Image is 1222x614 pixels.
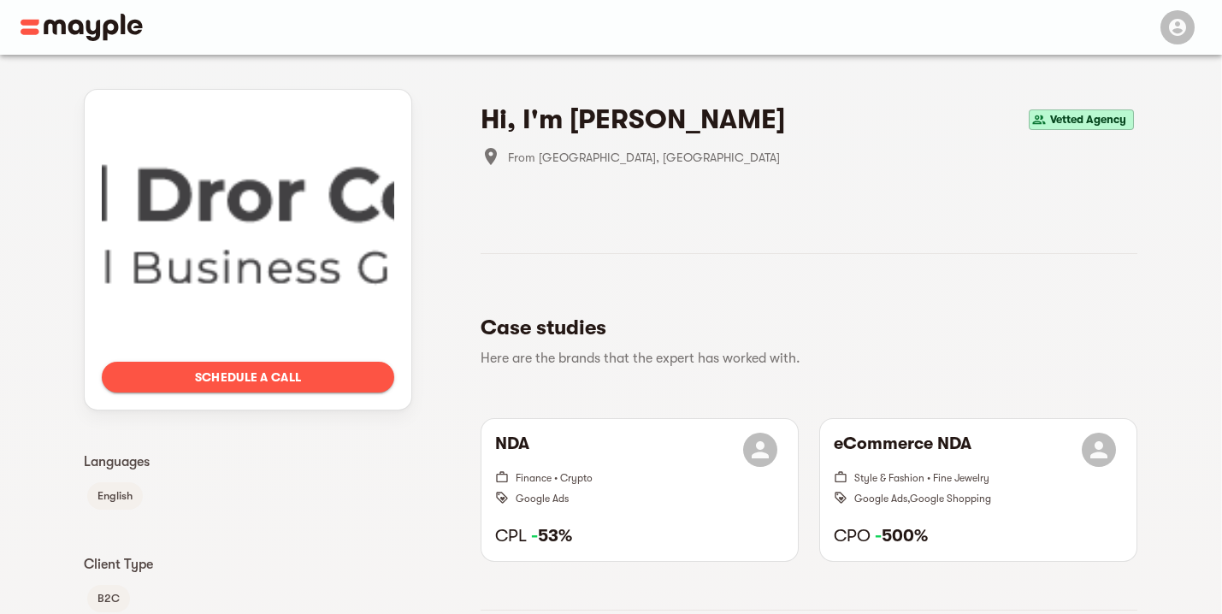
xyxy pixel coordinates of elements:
h6: NDA [495,433,529,467]
h6: CPL [495,525,784,547]
img: Main logo [21,14,143,41]
span: Google Ads , [854,493,910,505]
button: Schedule a call [102,362,394,393]
span: Menu [1150,19,1201,32]
p: Client Type [84,554,412,575]
span: B2C [87,588,130,609]
span: English [87,486,143,506]
span: From [GEOGRAPHIC_DATA], [GEOGRAPHIC_DATA] [508,147,1137,168]
h4: Hi, I'm [PERSON_NAME] [481,103,785,137]
span: Google Ads [516,493,569,505]
h6: CPO [834,525,1123,547]
span: Vetted Agency [1043,109,1133,130]
span: Google Shopping [910,493,991,505]
p: Here are the brands that the expert has worked with. [481,348,1124,369]
h5: Case studies [481,314,1124,341]
span: Style & Fashion • Fine Jewelry [854,472,989,484]
span: Finance • Crypto [516,472,593,484]
strong: 53% [531,526,572,546]
p: Languages [84,452,412,472]
span: - [875,526,882,546]
strong: 500% [875,526,928,546]
span: - [531,526,538,546]
h6: eCommerce NDA [834,433,971,467]
button: eCommerce NDAStyle & Fashion • Fine JewelryGoogle Ads,Google ShoppingCPO -500% [820,419,1136,561]
span: Schedule a call [115,367,381,387]
button: NDAFinance • CryptoGoogle AdsCPL -53% [481,419,798,561]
